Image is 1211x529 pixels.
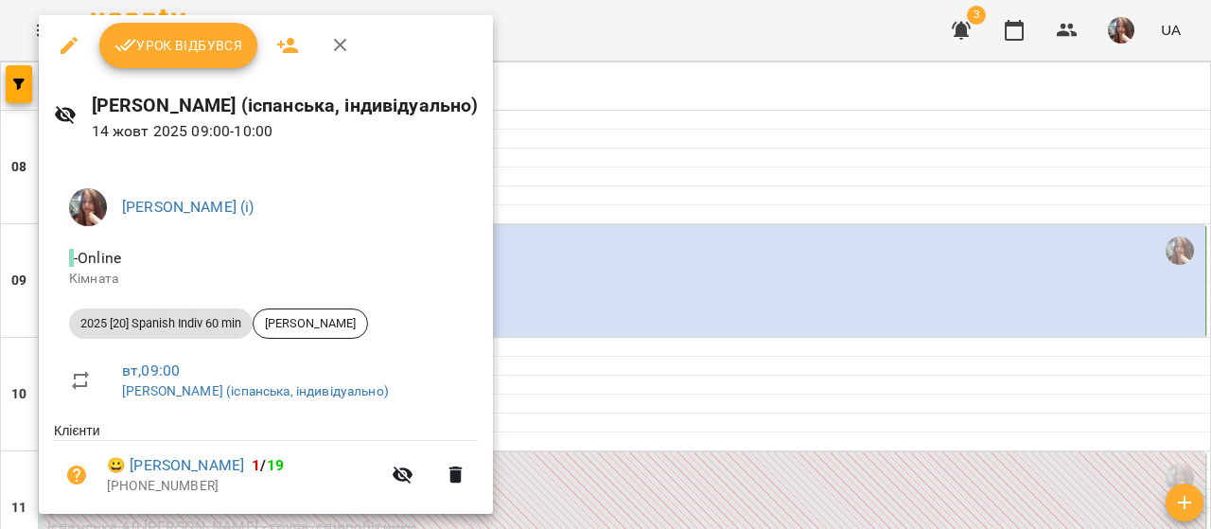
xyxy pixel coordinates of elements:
p: [PHONE_NUMBER] [107,477,380,496]
span: 19 [267,456,284,474]
h6: [PERSON_NAME] (іспанська, індивідуально) [92,91,479,120]
span: 1 [252,456,260,474]
p: 14 жовт 2025 09:00 - 10:00 [92,120,479,143]
span: - Online [69,249,125,267]
span: Урок відбувся [114,34,243,57]
p: Кімната [69,270,463,289]
img: 0ee1f4be303f1316836009b6ba17c5c5.jpeg [69,188,107,226]
span: [PERSON_NAME] [254,315,367,332]
a: вт , 09:00 [122,361,180,379]
a: [PERSON_NAME] (і) [122,198,254,216]
ul: Клієнти [54,421,478,516]
button: Візит ще не сплачено. Додати оплату? [54,452,99,498]
button: Урок відбувся [99,23,258,68]
div: [PERSON_NAME] [253,309,368,339]
a: [PERSON_NAME] (іспанська, індивідуально) [122,383,389,398]
a: 😀 [PERSON_NAME] [107,454,244,477]
span: 2025 [20] Spanish Indiv 60 min [69,315,253,332]
b: / [252,456,284,474]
